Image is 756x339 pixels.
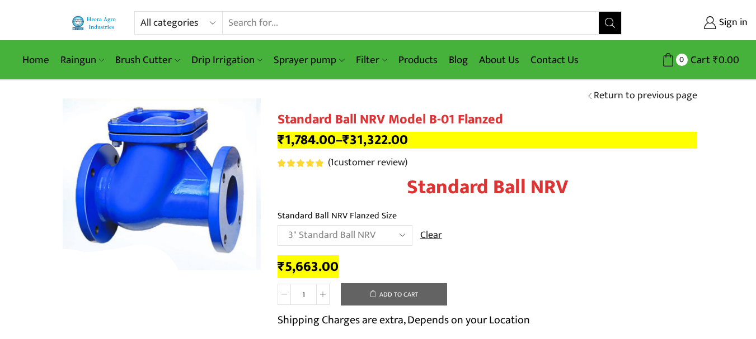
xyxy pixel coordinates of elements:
a: Blog [443,47,473,73]
a: Sign in [638,13,748,33]
bdi: 1,784.00 [278,128,336,151]
bdi: 5,663.00 [278,255,339,278]
span: 1 [330,154,334,171]
input: Product quantity [291,284,316,305]
input: Search for... [223,12,598,34]
h1: Standard Ball NRV [278,175,697,199]
a: Raingun [55,47,110,73]
a: 0 Cart ₹0.00 [633,50,739,70]
span: Sign in [716,16,748,30]
span: ₹ [278,128,285,151]
span: ₹ [278,255,285,278]
bdi: 31,322.00 [342,128,408,151]
a: Home [17,47,55,73]
a: Sprayer pump [268,47,350,73]
span: ₹ [342,128,350,151]
a: Drip Irrigation [186,47,268,73]
button: Add to cart [341,283,447,305]
button: Search button [599,12,621,34]
span: 0 [676,54,688,65]
span: ₹ [713,51,719,69]
h1: Standard Ball NRV Model B-01 Flanzed [278,112,697,128]
img: Flanze NRV [59,84,261,285]
p: Shipping Charges are extra, Depends on your Location [278,311,530,329]
div: Rated 5.00 out of 5 [278,159,323,167]
span: Cart [688,52,710,68]
a: Contact Us [525,47,584,73]
p: – [278,132,697,149]
span: Rated out of 5 based on customer rating [278,159,323,167]
a: Return to previous page [594,89,697,103]
a: (1customer review) [328,156,407,170]
a: About Us [473,47,525,73]
span: 1 [278,159,325,167]
a: Brush Cutter [110,47,185,73]
a: Products [393,47,443,73]
a: Filter [350,47,393,73]
label: Standard Ball NRV Flanzed Size [278,209,397,222]
bdi: 0.00 [713,51,739,69]
a: Clear options [420,228,442,243]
